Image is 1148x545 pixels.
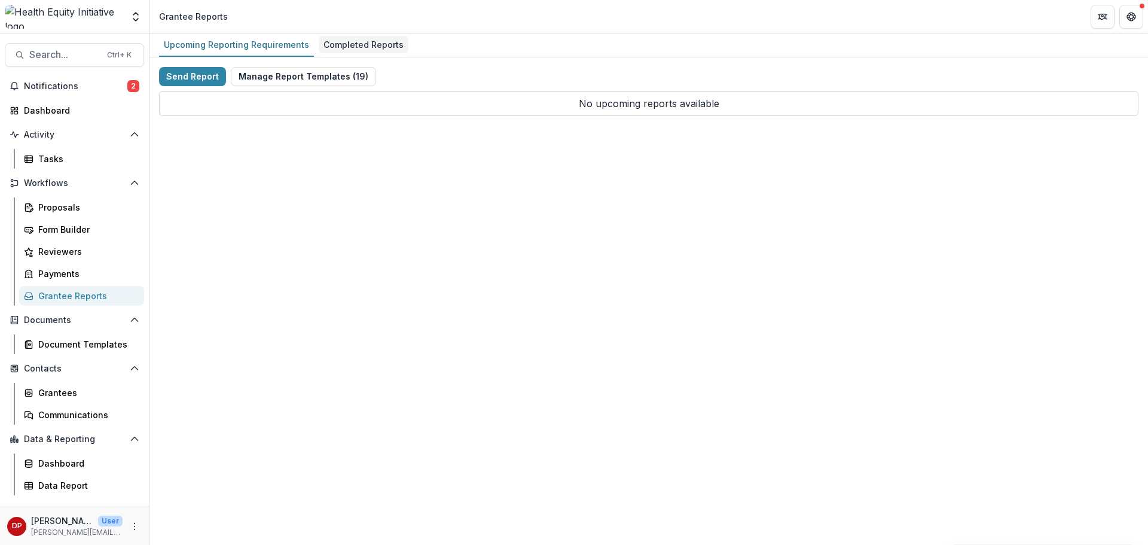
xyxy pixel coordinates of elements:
div: Ctrl + K [105,48,134,62]
div: Payments [38,267,135,280]
button: Get Help [1119,5,1143,29]
div: Communications [38,409,135,421]
div: Dashboard [24,104,135,117]
span: Contacts [24,364,125,374]
span: Activity [24,130,125,140]
div: Grantees [38,386,135,399]
nav: breadcrumb [154,8,233,25]
div: Form Builder [38,223,135,236]
button: Notifications2 [5,77,144,96]
div: Completed Reports [319,36,408,53]
button: More [127,519,142,534]
a: Tasks [19,149,144,169]
a: Proposals [19,197,144,217]
a: Reviewers [19,242,144,261]
button: Open Contacts [5,359,144,378]
a: Upcoming Reporting Requirements [159,34,314,57]
button: Partners [1091,5,1115,29]
a: Grantees [19,383,144,403]
button: Open Data & Reporting [5,430,144,449]
img: Health Equity Initiative logo [5,5,123,29]
a: Form Builder [19,220,144,239]
div: Tasks [38,153,135,165]
div: Dashboard [38,457,135,470]
a: Communications [19,405,144,425]
div: Proposals [38,201,135,214]
div: Upcoming Reporting Requirements [159,36,314,53]
p: [PERSON_NAME][EMAIL_ADDRESS][PERSON_NAME][DATE][DOMAIN_NAME] [31,527,123,538]
div: Grantee Reports [159,10,228,23]
a: Dashboard [5,101,144,120]
a: Document Templates [19,334,144,354]
button: Open Documents [5,310,144,330]
p: No upcoming reports available [159,91,1138,116]
p: [PERSON_NAME] [31,514,93,527]
span: Data & Reporting [24,434,125,444]
button: Open Activity [5,125,144,144]
button: Send Report [159,67,226,86]
button: Manage Report Templates (19) [231,67,376,86]
div: Dr. Janel Pasley [12,522,22,530]
button: Search... [5,43,144,67]
span: Search... [29,49,100,60]
span: Workflows [24,178,125,188]
span: Notifications [24,81,127,92]
span: 2 [127,80,139,92]
p: User [98,516,123,526]
a: Data Report [19,476,144,495]
button: Open entity switcher [127,5,144,29]
a: Payments [19,264,144,284]
a: Dashboard [19,453,144,473]
div: Data Report [38,479,135,492]
div: Grantee Reports [38,290,135,302]
div: Reviewers [38,245,135,258]
span: Documents [24,315,125,325]
div: Document Templates [38,338,135,351]
a: Completed Reports [319,34,408,57]
a: Grantee Reports [19,286,144,306]
button: Open Workflows [5,173,144,193]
